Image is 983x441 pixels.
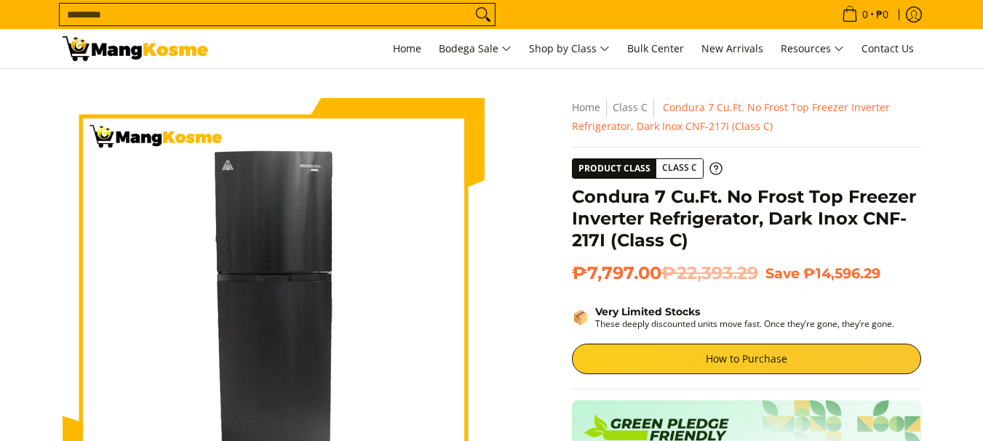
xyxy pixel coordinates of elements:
span: Product Class [573,159,656,178]
a: New Arrivals [694,29,771,68]
span: Condura 7 Cu.Ft. No Frost Top Freezer Inverter Refrigerator, Dark Inox CNF-217I (Class C) [572,100,890,133]
span: Bodega Sale [439,40,512,58]
a: How to Purchase [572,344,921,374]
span: Shop by Class [529,40,610,58]
del: ₱22,393.29 [661,262,758,284]
a: Product Class Class C [572,158,723,179]
span: ₱14,596.29 [803,264,880,282]
img: Condura 7 Cu.Ft. No Frost Top Freezer Inverter Refrigerator, Dark Inox | Mang Kosme [63,36,208,61]
span: 0 [860,9,870,20]
span: Resources [781,40,844,58]
span: Contact Us [861,41,914,55]
nav: Main Menu [223,29,921,68]
a: Contact Us [854,29,921,68]
span: • [837,7,893,23]
h1: Condura 7 Cu.Ft. No Frost Top Freezer Inverter Refrigerator, Dark Inox CNF-217I (Class C) [572,186,921,251]
a: Home [386,29,429,68]
a: Home [572,100,600,114]
span: Bulk Center [627,41,684,55]
span: ₱0 [874,9,891,20]
span: New Arrivals [701,41,763,55]
a: Class C [613,100,648,114]
a: Bodega Sale [431,29,519,68]
a: Bulk Center [620,29,691,68]
button: Search [471,4,495,25]
a: Shop by Class [522,29,617,68]
p: These deeply discounted units move fast. Once they’re gone, they’re gone. [595,318,894,329]
a: Resources [773,29,851,68]
span: Save [765,264,800,282]
span: Class C [656,159,703,177]
nav: Breadcrumbs [572,98,921,136]
span: Home [393,41,421,55]
strong: Very Limited Stocks [595,305,700,318]
span: ₱7,797.00 [572,262,758,284]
